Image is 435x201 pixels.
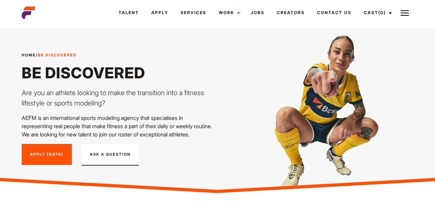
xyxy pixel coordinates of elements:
[401,9,409,17] img: Burger icon
[213,3,244,22] a: Work
[22,53,36,57] a: Home
[38,53,77,57] strong: Be Discovered
[22,6,35,20] img: cropped-aefm-brand-fav-22-square.png
[22,52,77,58] span: /
[378,10,386,15] span: (0)
[271,3,311,22] a: Creators
[358,3,396,22] a: Cast(0)
[22,114,214,138] p: AEFM is an international sports modeling agency that specialises in representing real people that...
[244,3,271,22] a: Jobs
[145,3,174,22] a: Apply
[112,3,145,22] a: Talent
[22,144,72,165] a: Apply [DATE]
[81,144,139,166] button: Ask A Question
[311,3,358,22] a: Contact Us
[174,3,213,22] a: Services
[22,64,214,82] h1: Be Discovered
[22,88,214,108] p: Are you an athlete looking to make the transition into a fitness lifestyle or sports modeling?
